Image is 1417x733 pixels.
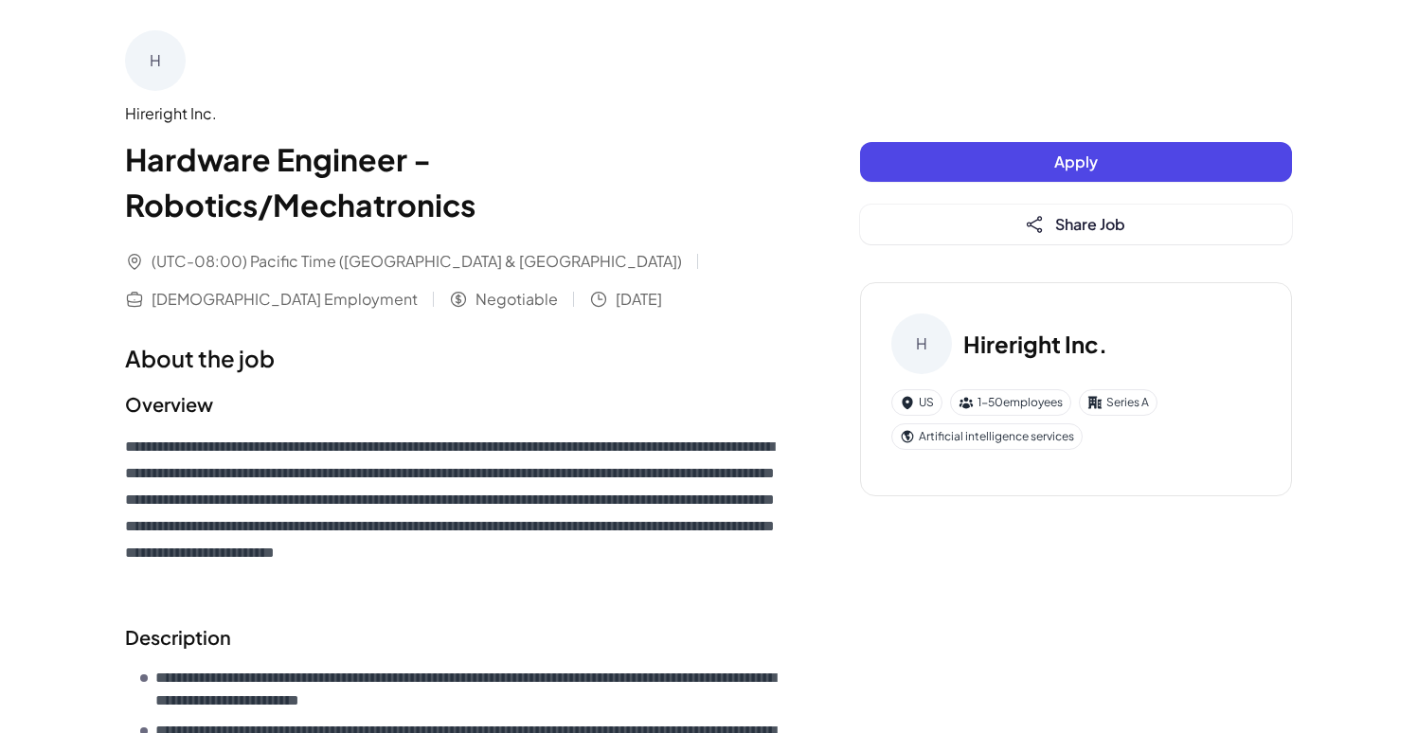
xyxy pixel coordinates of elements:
[963,327,1107,361] h3: Hireright Inc.
[152,250,682,273] span: (UTC-08:00) Pacific Time ([GEOGRAPHIC_DATA] & [GEOGRAPHIC_DATA])
[891,389,942,416] div: US
[950,389,1071,416] div: 1-50 employees
[125,102,784,125] div: Hireright Inc.
[125,136,784,227] h1: Hardware Engineer - Robotics/Mechatronics
[125,390,784,419] h2: Overview
[125,30,186,91] div: H
[860,205,1292,244] button: Share Job
[1054,152,1098,171] span: Apply
[891,313,952,374] div: H
[1079,389,1157,416] div: Series A
[891,423,1083,450] div: Artificial intelligence services
[125,341,784,375] h1: About the job
[1055,214,1125,234] span: Share Job
[475,288,558,311] span: Negotiable
[152,288,418,311] span: [DEMOGRAPHIC_DATA] Employment
[125,623,784,652] h2: Description
[616,288,662,311] span: [DATE]
[860,142,1292,182] button: Apply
